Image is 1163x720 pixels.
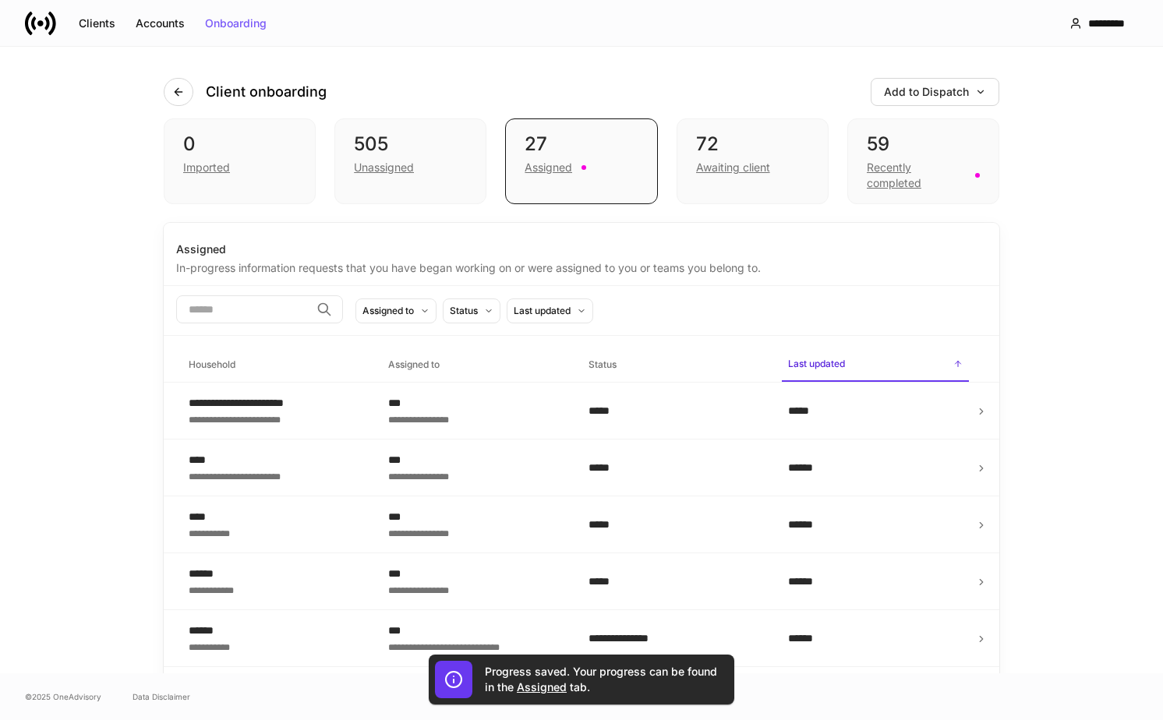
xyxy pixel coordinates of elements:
a: Assigned [517,680,567,694]
div: Last updated [514,303,571,318]
span: Status [582,349,769,381]
div: Assigned [176,242,987,257]
div: 59 [867,132,980,157]
h6: Status [589,357,617,372]
div: Onboarding [205,18,267,29]
div: 27 [525,132,638,157]
div: 27Assigned [505,118,657,204]
div: Awaiting client [696,160,770,175]
h5: Progress saved. Your progress can be found in the tab. [485,664,719,695]
div: Add to Dispatch [884,86,986,97]
div: 505Unassigned [334,118,486,204]
h6: Assigned to [388,357,440,372]
h6: Household [189,357,235,372]
h6: Last updated [788,356,845,371]
a: Data Disclaimer [133,690,190,703]
h4: Client onboarding [206,83,327,101]
span: Assigned to [382,349,569,381]
div: In-progress information requests that you have began working on or were assigned to you or teams ... [176,257,987,276]
div: Status [450,303,478,318]
span: Last updated [782,348,969,382]
div: 59Recently completed [847,118,999,204]
div: Imported [183,160,230,175]
div: 0Imported [164,118,316,204]
div: 0 [183,132,296,157]
button: Onboarding [195,11,277,36]
div: 505 [354,132,467,157]
div: Unassigned [354,160,414,175]
div: Assigned to [362,303,414,318]
span: © 2025 OneAdvisory [25,690,101,703]
div: Accounts [136,18,185,29]
span: Household [182,349,369,381]
div: Assigned [525,160,572,175]
div: Recently completed [867,160,966,191]
button: Last updated [507,298,593,323]
div: Clients [79,18,115,29]
button: Status [443,298,500,323]
button: Add to Dispatch [871,78,999,106]
div: 72 [696,132,809,157]
button: Clients [69,11,125,36]
button: Assigned to [355,298,437,323]
div: 72Awaiting client [677,118,829,204]
button: Accounts [125,11,195,36]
